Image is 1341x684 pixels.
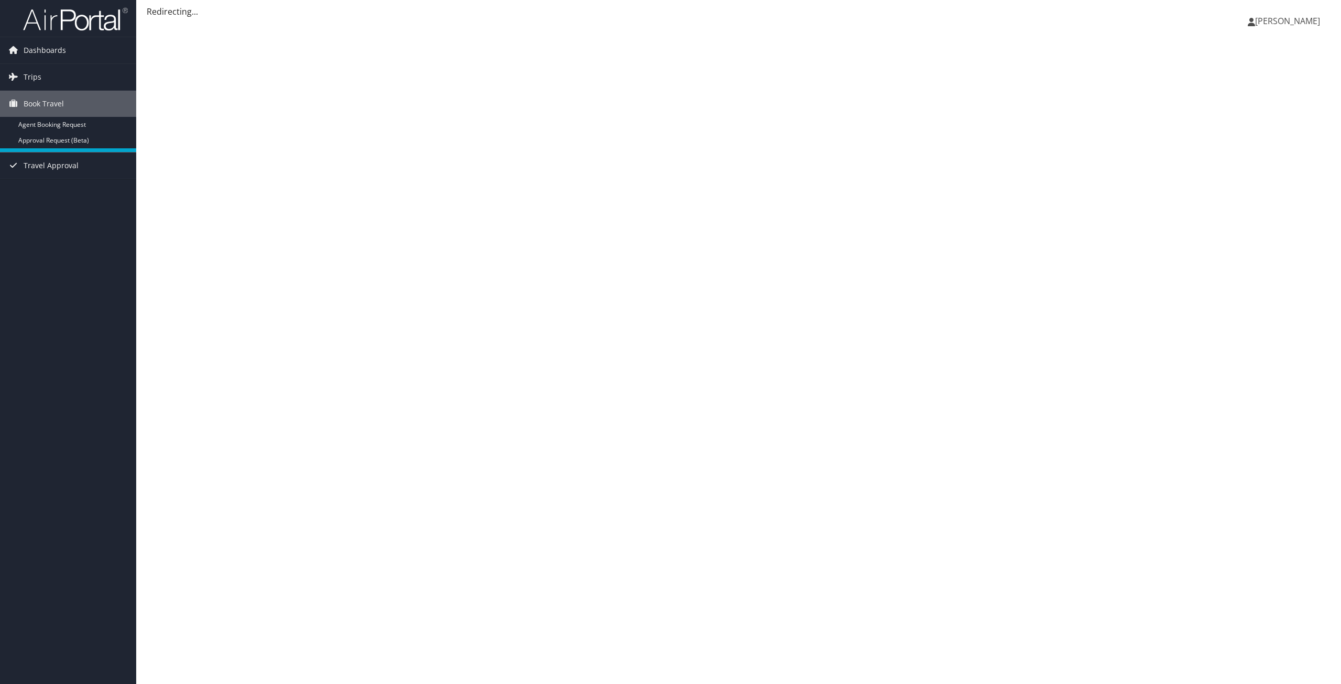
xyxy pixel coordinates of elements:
[1255,15,1320,27] span: [PERSON_NAME]
[24,64,41,90] span: Trips
[24,91,64,117] span: Book Travel
[23,7,128,31] img: airportal-logo.png
[24,37,66,63] span: Dashboards
[147,5,1331,18] div: Redirecting...
[24,153,79,179] span: Travel Approval
[1248,5,1331,37] a: [PERSON_NAME]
